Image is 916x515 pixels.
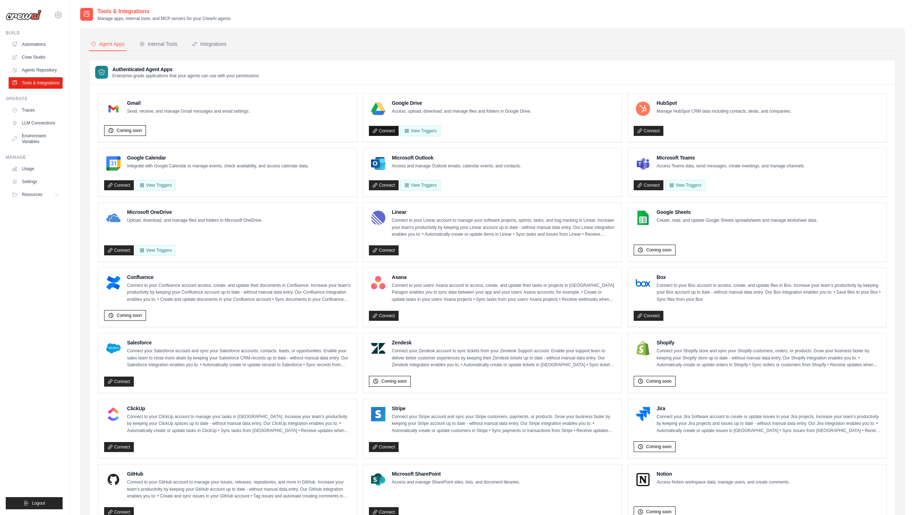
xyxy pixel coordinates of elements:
button: View Triggers [136,180,176,191]
button: Integrations [190,38,228,51]
p: Access and manage SharePoint sites, lists, and document libraries. [392,479,520,486]
p: Access Notion workspace data, manage users, and create comments. [657,479,790,486]
p: Integrate with Google Calendar to manage events, check availability, and access calendar data. [127,163,308,170]
h4: Microsoft OneDrive [127,209,263,216]
p: Send, receive, and manage Gmail messages and email settings. [127,108,250,115]
a: Crew Studio [9,51,63,63]
img: Asana Logo [371,276,385,290]
p: Enterprise-grade applications that your agents can use with your permissions [112,73,259,79]
span: Coming soon [646,509,672,515]
h4: Shopify [657,339,881,346]
p: Manage HubSpot CRM data including contacts, deals, and companies. [657,108,791,115]
img: Stripe Logo [371,407,385,421]
p: Connect your Jira Software account to create or update issues in your Jira projects. Increase you... [657,413,881,435]
p: Connect to your Linear account to manage your software projects, sprints, tasks, and bug tracking... [392,217,616,238]
h4: GitHub [127,470,351,477]
h4: Gmail [127,99,250,107]
p: Access and manage Outlook emails, calendar events, and contacts. [392,163,521,170]
h4: ClickUp [127,405,351,412]
a: Environment Variables [9,130,63,147]
img: Google Sheets Logo [636,211,650,225]
h4: Jira [657,405,881,412]
button: Internal Tools [138,38,179,51]
p: Connect your Stripe account and sync your Stripe customers, payments, or products. Grow your busi... [392,413,616,435]
img: Linear Logo [371,211,385,225]
div: Manage [6,154,63,160]
p: Connect your Salesforce account and sync your Salesforce accounts, contacts, leads, or opportunit... [127,348,351,369]
a: Settings [9,176,63,187]
: View Triggers [400,126,440,136]
button: Logout [6,497,63,509]
span: Coming soon [646,378,672,384]
img: HubSpot Logo [636,102,650,116]
a: Connect [369,442,399,452]
a: Connect [634,180,663,190]
h4: HubSpot [657,99,791,107]
img: Zendesk Logo [371,341,385,355]
h2: Tools & Integrations [97,7,231,16]
a: Automations [9,39,63,50]
a: Connect [104,377,134,387]
h4: Microsoft SharePoint [392,470,520,477]
img: Jira Logo [636,407,650,421]
p: Access Teams data, send messages, create meetings, and manage channels. [657,163,805,170]
span: Coming soon [117,128,142,133]
img: Logo [6,10,42,20]
a: Connect [369,126,399,136]
: View Triggers [136,245,176,256]
span: Coming soon [646,247,672,253]
: View Triggers [665,180,705,191]
h4: Google Sheets [657,209,818,216]
a: Connect [104,180,134,190]
a: LLM Connections [9,117,63,129]
img: ClickUp Logo [106,407,121,421]
h4: Stripe [392,405,616,412]
p: Connect to your Box account to access, create, and update files in Box. Increase your team’s prod... [657,282,881,303]
span: Coming soon [646,444,672,450]
img: Salesforce Logo [106,341,121,355]
a: Usage [9,163,63,175]
: View Triggers [400,180,440,191]
button: Agent Apps [89,38,126,51]
h3: Authenticated Agent Apps [112,66,259,73]
div: Operate [6,96,63,102]
span: Logout [32,500,45,506]
p: Connect to your Confluence account access, create, and update their documents in Confluence. Incr... [127,282,351,303]
a: Connect [104,245,134,255]
img: Box Logo [636,276,650,290]
img: Confluence Logo [106,276,121,290]
p: Connect to your ClickUp account to manage your tasks in [GEOGRAPHIC_DATA]. Increase your team’s p... [127,413,351,435]
a: Tools & Integrations [9,77,63,89]
p: Create, read, and update Google Sheets spreadsheets and manage worksheet data. [657,217,818,224]
div: Integrations [192,40,226,48]
h4: Microsoft Outlook [392,154,521,161]
p: Connect your Zendesk account to sync tickets from your Zendesk Support account. Enable your suppo... [392,348,616,369]
img: Microsoft OneDrive Logo [106,211,121,225]
div: Agent Apps [91,40,125,48]
h4: Google Calendar [127,154,308,161]
img: Microsoft Outlook Logo [371,156,385,171]
span: Coming soon [381,378,407,384]
div: Internal Tools [139,40,177,48]
h4: Notion [657,470,790,477]
img: Shopify Logo [636,341,650,355]
span: Resources [22,192,42,197]
a: Connect [104,442,134,452]
p: Upload, download, and manage files and folders in Microsoft OneDrive. [127,217,263,224]
h4: Confluence [127,274,351,281]
p: Access, upload, download, and manage files and folders in Google Drive. [392,108,531,115]
img: Gmail Logo [106,102,121,116]
a: Traces [9,104,63,116]
img: Notion Logo [636,472,650,487]
img: Google Drive Logo [371,102,385,116]
a: Agents Repository [9,64,63,76]
button: Resources [9,189,63,200]
img: Google Calendar Logo [106,156,121,171]
p: Connect to your users’ Asana account to access, create, and update their tasks or projects in [GE... [392,282,616,303]
h4: Microsoft Teams [657,154,805,161]
h4: Linear [392,209,616,216]
a: Connect [369,245,399,255]
a: Connect [634,311,663,321]
h4: Zendesk [392,339,616,346]
a: Connect [369,180,399,190]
